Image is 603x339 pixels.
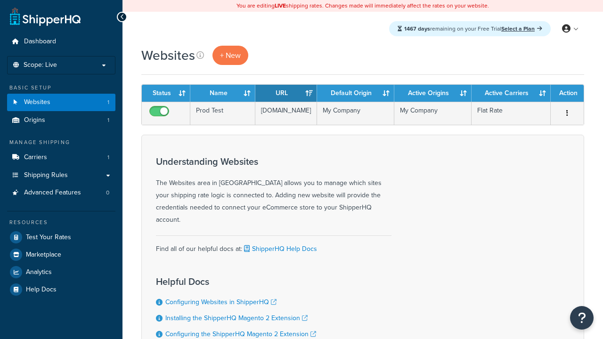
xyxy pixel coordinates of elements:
span: 0 [106,189,109,197]
span: Test Your Rates [26,234,71,242]
a: Configuring the ShipperHQ Magento 2 Extension [165,329,316,339]
a: Advanced Features 0 [7,184,115,202]
td: My Company [394,102,472,125]
a: Origins 1 [7,112,115,129]
h3: Understanding Websites [156,156,391,167]
th: Active Carriers: activate to sort column ascending [472,85,551,102]
a: Help Docs [7,281,115,298]
li: Advanced Features [7,184,115,202]
a: Carriers 1 [7,149,115,166]
strong: 1467 days [404,24,430,33]
span: Dashboard [24,38,56,46]
a: Select a Plan [501,24,542,33]
th: Status: activate to sort column ascending [142,85,190,102]
th: Active Origins: activate to sort column ascending [394,85,472,102]
b: LIVE [275,1,286,10]
a: Marketplace [7,246,115,263]
li: Websites [7,94,115,111]
div: remaining on your Free Trial [389,21,551,36]
span: Carriers [24,153,47,161]
div: Find all of our helpful docs at: [156,235,391,255]
span: 1 [107,98,109,106]
span: 1 [107,153,109,161]
a: + New [212,46,248,65]
li: Carriers [7,149,115,166]
th: Name: activate to sort column ascending [190,85,255,102]
span: Advanced Features [24,189,81,197]
a: Test Your Rates [7,229,115,246]
h3: Helpful Docs [156,276,326,287]
td: [DOMAIN_NAME] [255,102,317,125]
th: Action [551,85,584,102]
td: Flat Rate [472,102,551,125]
a: Installing the ShipperHQ Magento 2 Extension [165,313,308,323]
a: Dashboard [7,33,115,50]
div: Resources [7,218,115,226]
button: Open Resource Center [570,306,594,330]
span: Scope: Live [24,61,57,69]
div: The Websites area in [GEOGRAPHIC_DATA] allows you to manage which sites your shipping rate logic ... [156,156,391,226]
span: Marketplace [26,251,61,259]
h1: Websites [141,46,195,65]
span: Origins [24,116,45,124]
td: My Company [317,102,394,125]
span: 1 [107,116,109,124]
span: Analytics [26,268,52,276]
a: Analytics [7,264,115,281]
span: Help Docs [26,286,57,294]
span: Websites [24,98,50,106]
div: Basic Setup [7,84,115,92]
div: Manage Shipping [7,138,115,146]
span: Shipping Rules [24,171,68,179]
a: ShipperHQ Help Docs [242,244,317,254]
a: ShipperHQ Home [10,7,81,26]
a: Shipping Rules [7,167,115,184]
th: URL: activate to sort column ascending [255,85,317,102]
td: Prod Test [190,102,255,125]
th: Default Origin: activate to sort column ascending [317,85,394,102]
a: Configuring Websites in ShipperHQ [165,297,277,307]
li: Origins [7,112,115,129]
a: Websites 1 [7,94,115,111]
span: + New [220,50,241,61]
